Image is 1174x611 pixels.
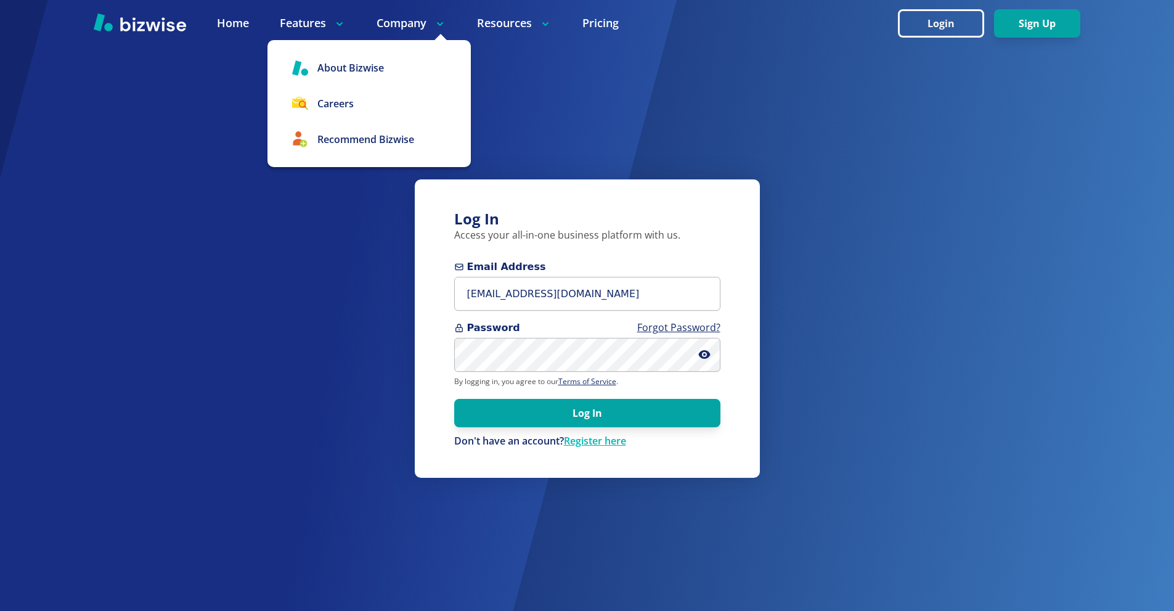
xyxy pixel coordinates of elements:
a: Login [898,18,994,30]
a: Careers [267,86,471,121]
p: Access your all-in-one business platform with us. [454,229,720,242]
button: Log In [454,399,720,427]
input: you@example.com [454,277,720,311]
div: Don't have an account?Register here [454,435,720,448]
span: Password [454,321,720,335]
button: Login [898,9,984,38]
a: About Bizwise [267,50,471,86]
h3: Log In [454,209,720,229]
span: Email Address [454,260,720,274]
p: Company [377,15,446,31]
a: Forgot Password? [637,321,720,334]
a: Home [217,15,249,31]
a: Sign Up [994,18,1080,30]
p: Features [280,15,346,31]
a: Register here [564,434,626,448]
a: Pricing [582,15,619,31]
img: Bizwise Logo [94,13,186,31]
p: Don't have an account? [454,435,720,448]
button: Sign Up [994,9,1080,38]
a: Terms of Service [558,376,616,387]
p: Resources [477,15,552,31]
p: By logging in, you agree to our . [454,377,720,387]
a: Recommend Bizwise [267,121,471,157]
